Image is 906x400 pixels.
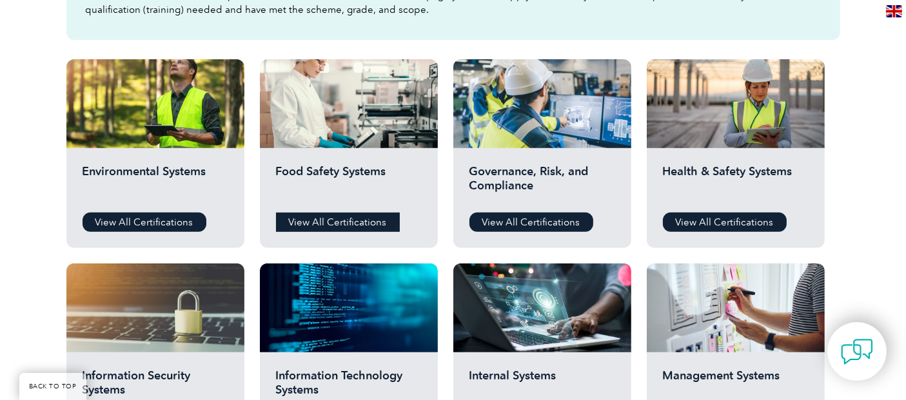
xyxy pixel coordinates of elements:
a: View All Certifications [83,213,206,232]
img: contact-chat.png [841,336,873,368]
a: View All Certifications [469,213,593,232]
a: View All Certifications [663,213,787,232]
a: BACK TO TOP [19,373,86,400]
a: View All Certifications [276,213,400,232]
h2: Food Safety Systems [276,164,422,203]
h2: Environmental Systems [83,164,228,203]
img: en [886,5,902,17]
h2: Health & Safety Systems [663,164,809,203]
h2: Governance, Risk, and Compliance [469,164,615,203]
